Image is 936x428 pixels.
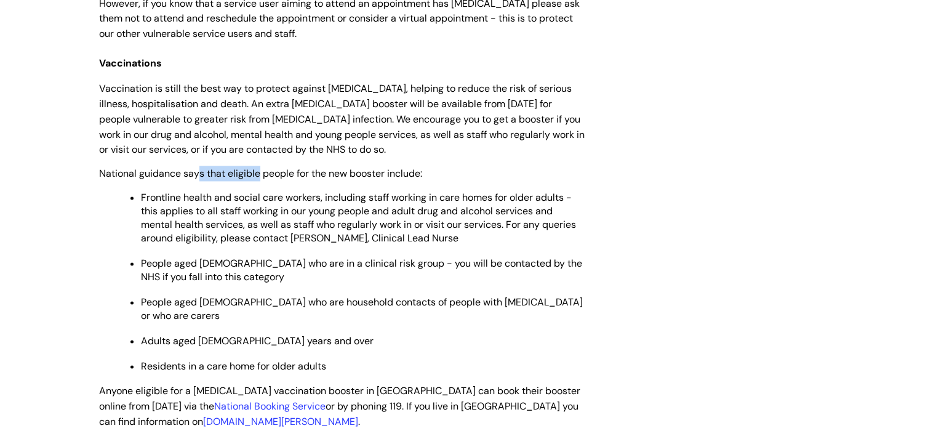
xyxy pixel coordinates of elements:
[99,167,422,180] span: National guidance says that eligible people for the new booster include:
[99,82,585,156] span: Vaccination is still the best way to protect against [MEDICAL_DATA], helping to reduce the risk o...
[141,257,582,283] span: People aged [DEMOGRAPHIC_DATA] who are in a clinical risk group - you will be contacted by the NH...
[99,384,580,428] span: Anyone eligible for a [MEDICAL_DATA] vaccination booster in [GEOGRAPHIC_DATA] can book their boos...
[141,191,576,244] span: Frontline health and social care workers, including staff working in care homes for older adults ...
[203,415,358,428] a: [DOMAIN_NAME][PERSON_NAME]
[99,57,162,70] span: Vaccinations
[141,360,326,373] span: Residents in a care home for older adults
[214,400,326,413] a: National Booking Service
[141,334,374,347] span: Adults aged [DEMOGRAPHIC_DATA] years and over
[141,296,583,322] span: People aged [DEMOGRAPHIC_DATA] who are household contacts of people with [MEDICAL_DATA] or who ar...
